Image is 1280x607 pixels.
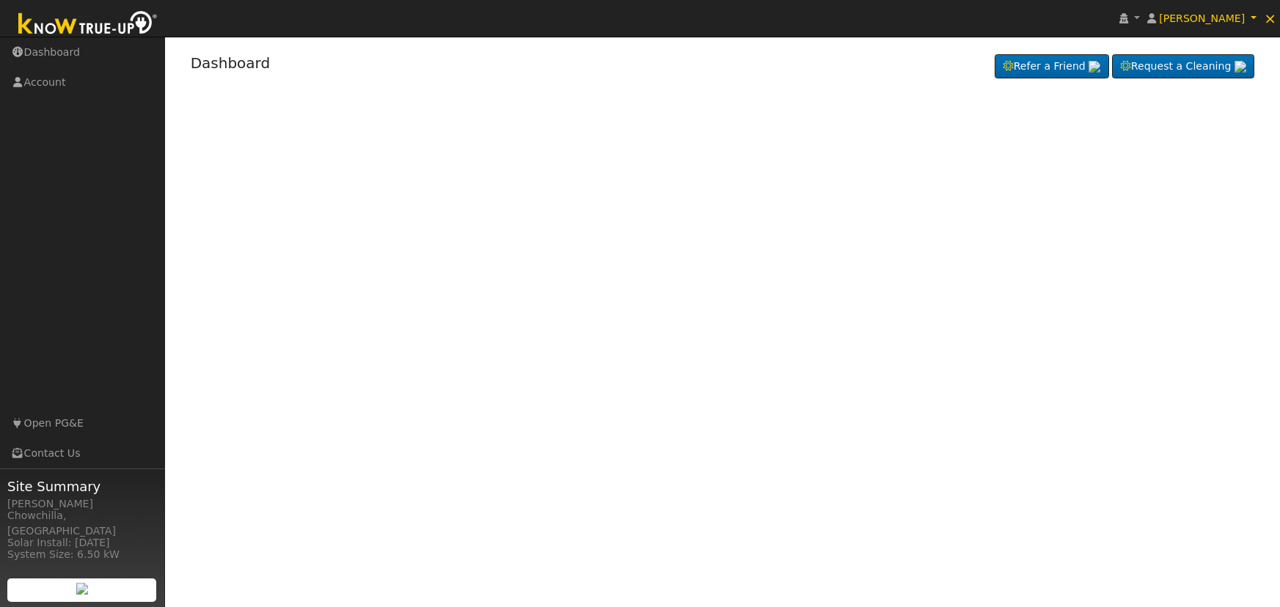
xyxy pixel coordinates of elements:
a: Refer a Friend [995,54,1109,79]
a: Request a Cleaning [1112,54,1254,79]
img: Know True-Up [11,8,165,41]
div: Chowchilla, [GEOGRAPHIC_DATA] [7,508,157,539]
span: × [1264,10,1276,27]
div: System Size: 6.50 kW [7,547,157,562]
div: [PERSON_NAME] [7,496,157,512]
a: Dashboard [191,54,271,72]
img: retrieve [1235,61,1246,73]
span: Site Summary [7,477,157,496]
img: retrieve [1089,61,1100,73]
div: Solar Install: [DATE] [7,535,157,551]
span: [PERSON_NAME] [1159,12,1245,24]
img: retrieve [76,583,88,595]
